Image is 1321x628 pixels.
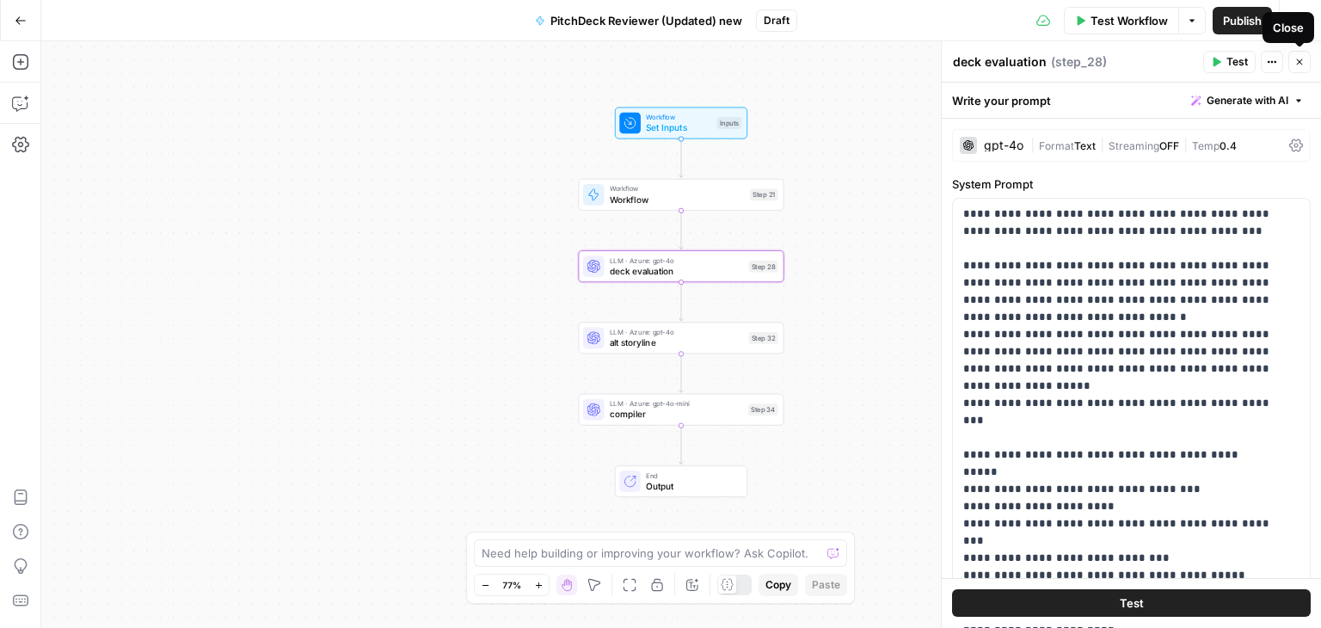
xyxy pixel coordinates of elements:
[1064,7,1178,34] button: Test Workflow
[984,139,1023,151] div: gpt-4o
[1096,136,1109,153] span: |
[610,183,745,194] span: Workflow
[952,590,1311,618] button: Test
[646,479,736,492] span: Output
[1184,89,1311,112] button: Generate with AI
[578,179,783,211] div: WorkflowWorkflowStep 21
[764,13,790,28] span: Draft
[1223,12,1262,29] span: Publish
[578,108,783,139] div: WorkflowSet InputsInputs
[1213,7,1272,34] button: Publish
[610,255,744,265] span: LLM · Azure: gpt-4o
[610,264,744,277] span: deck evaluation
[578,322,783,354] div: LLM · Azure: gpt-4oalt storylineStep 32
[578,465,783,497] div: EndOutput
[646,112,711,122] span: Workflow
[578,394,783,426] div: LLM · Azure: gpt-4o-minicompilerStep 34
[759,574,798,596] button: Copy
[750,188,777,200] div: Step 21
[952,175,1311,193] label: System Prompt
[679,210,684,249] g: Edge from step_21 to step_28
[610,193,745,206] span: Workflow
[749,332,778,344] div: Step 32
[679,139,684,177] g: Edge from start to step_21
[765,577,791,593] span: Copy
[550,12,742,29] span: PitchDeck Reviewer (Updated) new
[1207,93,1288,108] span: Generate with AI
[610,398,743,409] span: LLM · Azure: gpt-4o-mini
[812,577,840,593] span: Paste
[525,7,753,34] button: PitchDeck Reviewer (Updated) new
[748,403,778,416] div: Step 34
[679,425,684,464] g: Edge from step_34 to end
[1030,136,1039,153] span: |
[805,574,847,596] button: Paste
[679,354,684,392] g: Edge from step_32 to step_34
[502,578,521,592] span: 77%
[646,121,711,134] span: Set Inputs
[610,408,743,421] span: compiler
[1039,139,1074,152] span: Format
[610,327,744,337] span: LLM · Azure: gpt-4o
[610,336,744,349] span: alt storyline
[578,250,783,282] div: LLM · Azure: gpt-4odeck evaluationStep 28
[1192,139,1220,152] span: Temp
[646,470,736,480] span: End
[1091,12,1168,29] span: Test Workflow
[942,83,1321,118] div: Write your prompt
[679,282,684,321] g: Edge from step_28 to step_32
[1203,51,1256,73] button: Test
[953,53,1047,71] textarea: deck evaluation
[1074,139,1096,152] span: Text
[1120,595,1144,613] span: Test
[1159,139,1179,152] span: OFF
[1051,53,1107,71] span: ( step_28 )
[717,117,742,129] div: Inputs
[1220,139,1237,152] span: 0.4
[1179,136,1192,153] span: |
[749,261,778,273] div: Step 28
[1226,54,1248,70] span: Test
[1109,139,1159,152] span: Streaming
